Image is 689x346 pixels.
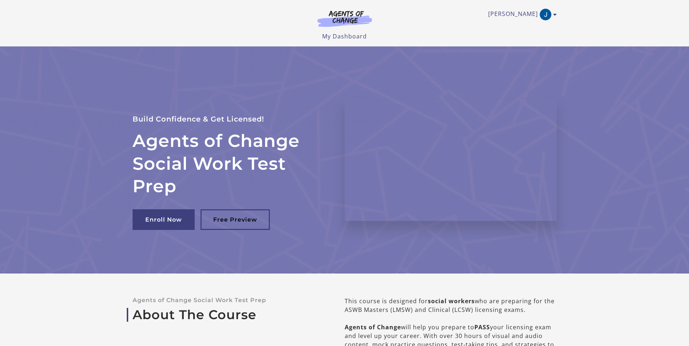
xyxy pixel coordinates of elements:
[133,209,195,230] a: Enroll Now
[200,209,270,230] a: Free Preview
[322,32,367,40] a: My Dashboard
[133,307,321,322] a: About The Course
[310,10,380,27] img: Agents of Change Logo
[133,129,327,197] h2: Agents of Change Social Work Test Prep
[133,113,327,125] p: Build Confidence & Get Licensed!
[428,297,475,305] b: social workers
[345,323,401,331] b: Agents of Change
[488,9,553,20] a: Toggle menu
[474,323,490,331] b: PASS
[133,297,321,304] p: Agents of Change Social Work Test Prep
